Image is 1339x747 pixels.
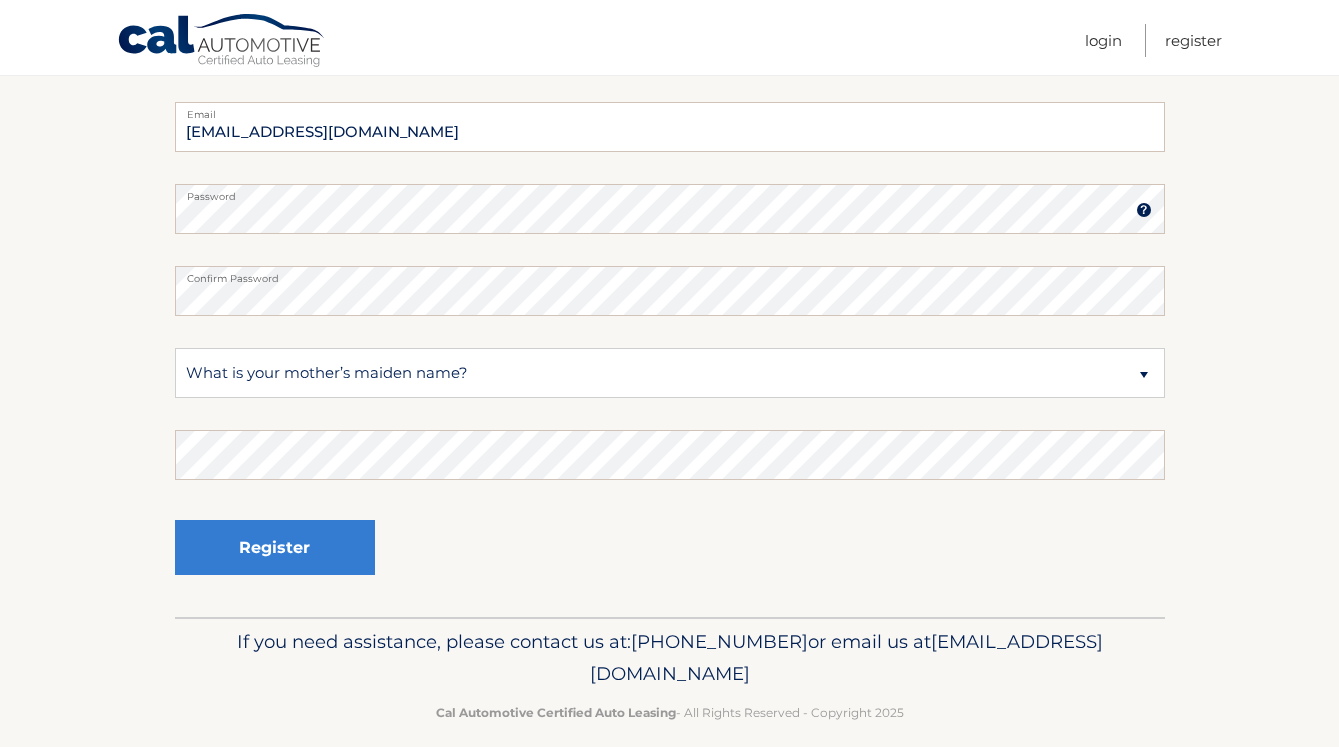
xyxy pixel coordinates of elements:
span: [EMAIL_ADDRESS][DOMAIN_NAME] [590,630,1103,685]
a: Register [1165,24,1222,57]
p: If you need assistance, please contact us at: or email us at [188,626,1152,690]
input: Email [175,102,1165,152]
span: [PHONE_NUMBER] [631,630,808,653]
img: tooltip.svg [1136,202,1152,218]
label: Password [175,184,1165,200]
p: - All Rights Reserved - Copyright 2025 [188,702,1152,723]
label: Email [175,102,1165,118]
a: Cal Automotive [117,13,327,71]
a: Login [1085,24,1122,57]
label: Confirm Password [175,266,1165,282]
button: Register [175,520,375,575]
strong: Cal Automotive Certified Auto Leasing [436,705,676,720]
